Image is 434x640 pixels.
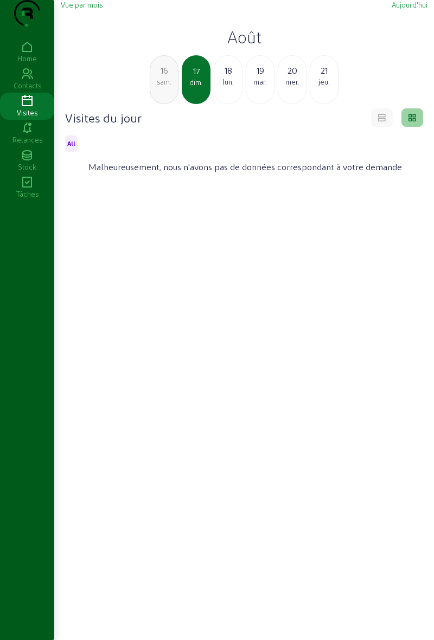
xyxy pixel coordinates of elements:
[246,64,274,77] div: 19
[214,64,242,77] div: 18
[65,110,142,125] h4: Visites du jour
[67,140,75,147] span: All
[61,1,103,9] span: Vue par mois
[214,77,242,87] div: lun.
[150,77,178,87] div: sam.
[310,77,338,87] div: jeu.
[310,64,338,77] div: 21
[278,64,306,77] div: 20
[278,77,306,87] div: mer.
[150,64,178,77] div: 16
[61,27,427,47] h2: Août
[246,77,274,87] div: mar.
[183,64,209,77] div: 17
[88,160,402,173] span: Malheureusement, nous n'avons pas de données correspondant à votre demande
[392,1,427,9] span: Aujourd'hui
[183,77,209,87] div: dim.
